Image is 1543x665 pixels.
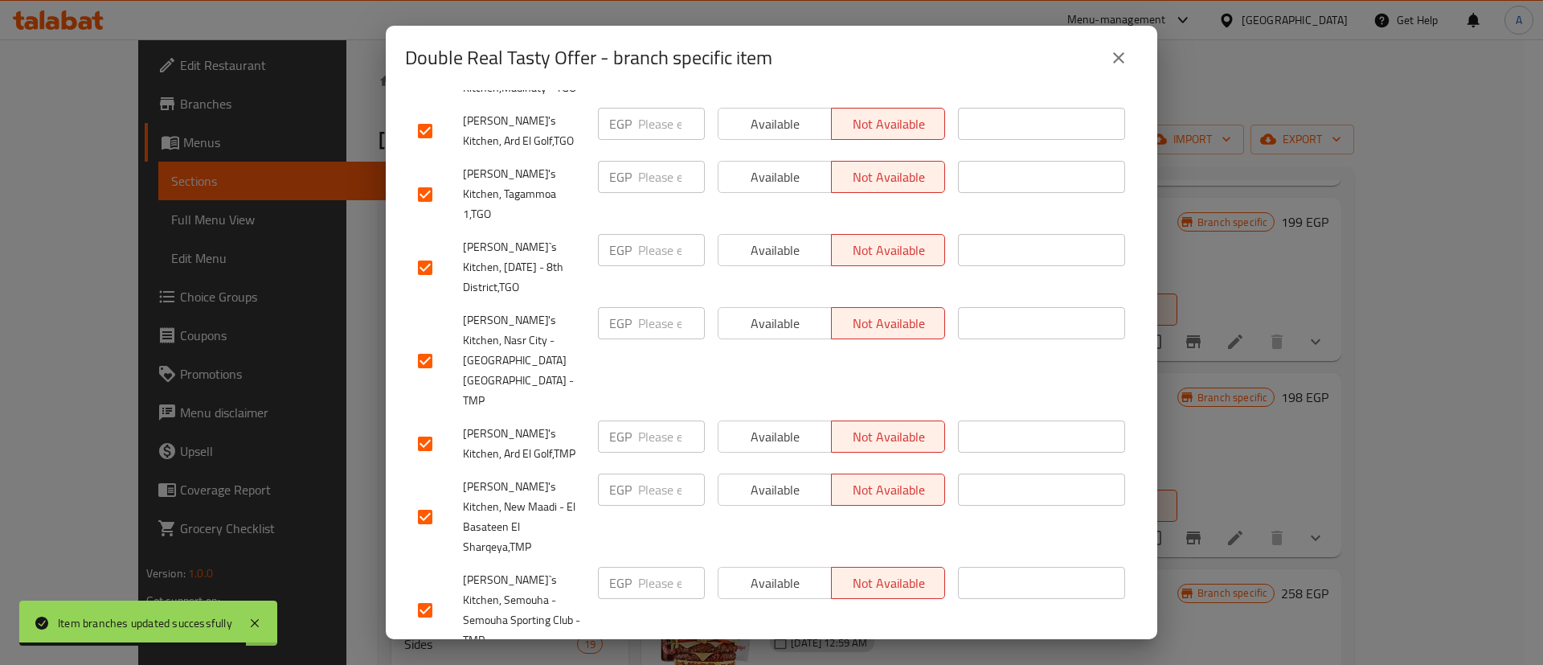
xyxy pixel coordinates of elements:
span: [PERSON_NAME]'s Kitchen, Tagammoa 1,TGO [463,164,585,224]
p: EGP [609,114,632,133]
span: Not available [838,239,939,262]
button: Available [718,567,832,599]
span: [PERSON_NAME]`s Kitchen, Semouha - Semouha Sporting Club - TMP [463,570,585,651]
input: Please enter price [638,234,705,266]
button: close [1099,39,1138,77]
button: Not available [831,108,945,140]
button: Not available [831,421,945,453]
span: Not available [838,166,939,189]
span: Not available [838,478,939,502]
input: Please enter price [638,421,705,453]
span: Not available [838,113,939,136]
span: Available [725,113,825,136]
input: Please enter price [638,567,705,599]
span: Available [725,312,825,335]
button: Available [718,234,832,266]
button: Not available [831,161,945,193]
input: Please enter price [638,307,705,339]
span: [PERSON_NAME]'s Kitchen, Ard El Golf,TGO [463,111,585,151]
button: Available [718,474,832,506]
p: EGP [609,427,632,446]
span: [PERSON_NAME]'s Kitchen, Ard El Golf,TMP [463,424,585,464]
p: EGP [609,314,632,333]
h2: Double Real Tasty Offer - branch specific item [405,45,772,71]
input: Please enter price [638,161,705,193]
input: Please enter price [638,474,705,506]
div: Item branches updated successfully [58,614,232,632]
span: [PERSON_NAME]'s Kitchen, Nasr City - [GEOGRAPHIC_DATA] [GEOGRAPHIC_DATA] - TMP [463,310,585,411]
span: Available [725,166,825,189]
p: EGP [609,240,632,260]
p: EGP [609,167,632,187]
span: Available [725,572,825,595]
button: Not available [831,474,945,506]
button: Available [718,307,832,339]
button: Not available [831,307,945,339]
span: Not available [838,572,939,595]
button: Available [718,108,832,140]
span: Not available [838,312,939,335]
button: Available [718,161,832,193]
p: EGP [609,480,632,499]
p: EGP [609,573,632,593]
span: Available [725,425,825,449]
span: Available [725,478,825,502]
span: Not available [838,425,939,449]
span: Available [725,239,825,262]
span: [PERSON_NAME]`s Kitchen, [DATE] - 8th District,TGO [463,237,585,298]
button: Not available [831,234,945,266]
input: Please enter price [638,108,705,140]
button: Available [718,421,832,453]
button: Not available [831,567,945,599]
span: [PERSON_NAME]'s Kitchen, New Maadi - El Basateen El Sharqeya,TMP [463,477,585,557]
